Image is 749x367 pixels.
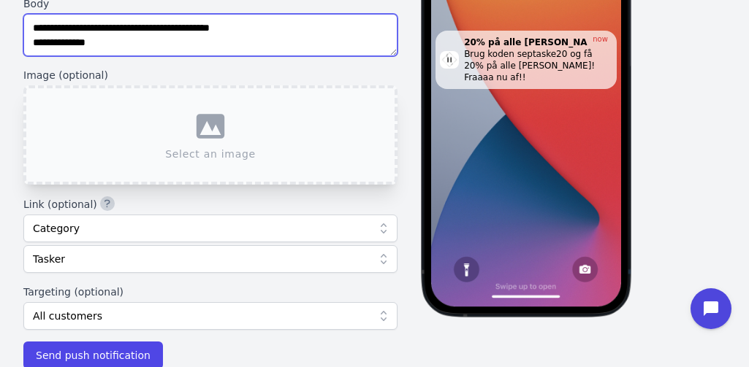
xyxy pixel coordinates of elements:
label: Image (optional) [23,68,398,82]
div: now [593,34,608,45]
label: Targeting (optional) [23,285,398,299]
div: Brug koden septaske20 og få 20% på alle [PERSON_NAME]! Fraaaa nu af!! [464,48,610,83]
button: Select an image [23,85,398,185]
div: All customers [33,309,373,323]
div: Category [33,221,373,236]
span: Send push notification [36,348,151,363]
label: Link (optional) [23,196,398,212]
div: 20% på alle [PERSON_NAME] [464,36,593,60]
button: Link (optional) [100,196,115,211]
